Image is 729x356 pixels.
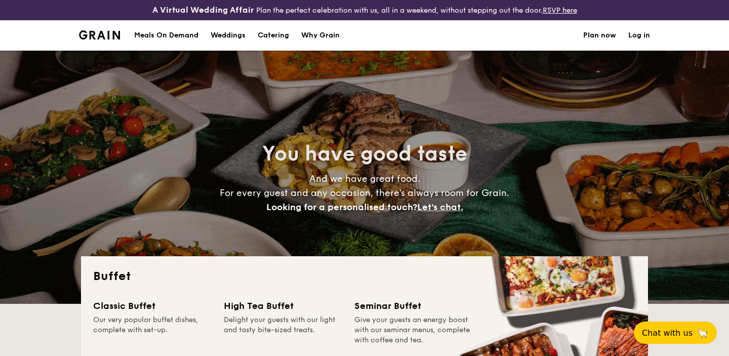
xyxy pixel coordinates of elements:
h2: Buffet [93,268,636,285]
div: Give your guests an energy boost with our seminar menus, complete with coffee and tea. [354,315,473,345]
div: Classic Buffet [93,299,212,313]
div: High Tea Buffet [224,299,342,313]
img: Grain [79,30,120,39]
a: Logotype [79,30,120,39]
span: Chat with us [642,328,693,338]
a: Catering [252,20,295,51]
span: Let's chat. [417,202,463,213]
div: Our very popular buffet dishes, complete with set-up. [93,315,212,345]
span: And we have great food. For every guest and any occasion, there’s always room for Grain. [220,173,509,213]
div: Weddings [211,20,246,51]
a: Weddings [205,20,252,51]
button: Chat with us🦙 [634,322,717,344]
a: RSVP here [543,6,577,15]
span: 🦙 [697,327,709,339]
h1: Catering [258,20,289,51]
div: Plan the perfect celebration with us, all in a weekend, without stepping out the door. [121,4,607,16]
div: Meals On Demand [134,20,198,51]
a: Why Grain [295,20,346,51]
span: You have good taste [262,142,467,166]
a: Meals On Demand [128,20,205,51]
a: Plan now [583,20,616,51]
h4: A Virtual Wedding Affair [152,4,254,16]
div: Seminar Buffet [354,299,473,313]
span: Looking for a personalised touch? [266,202,417,213]
a: Log in [628,20,650,51]
div: Delight your guests with our light and tasty bite-sized treats. [224,315,342,345]
div: Why Grain [301,20,340,51]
